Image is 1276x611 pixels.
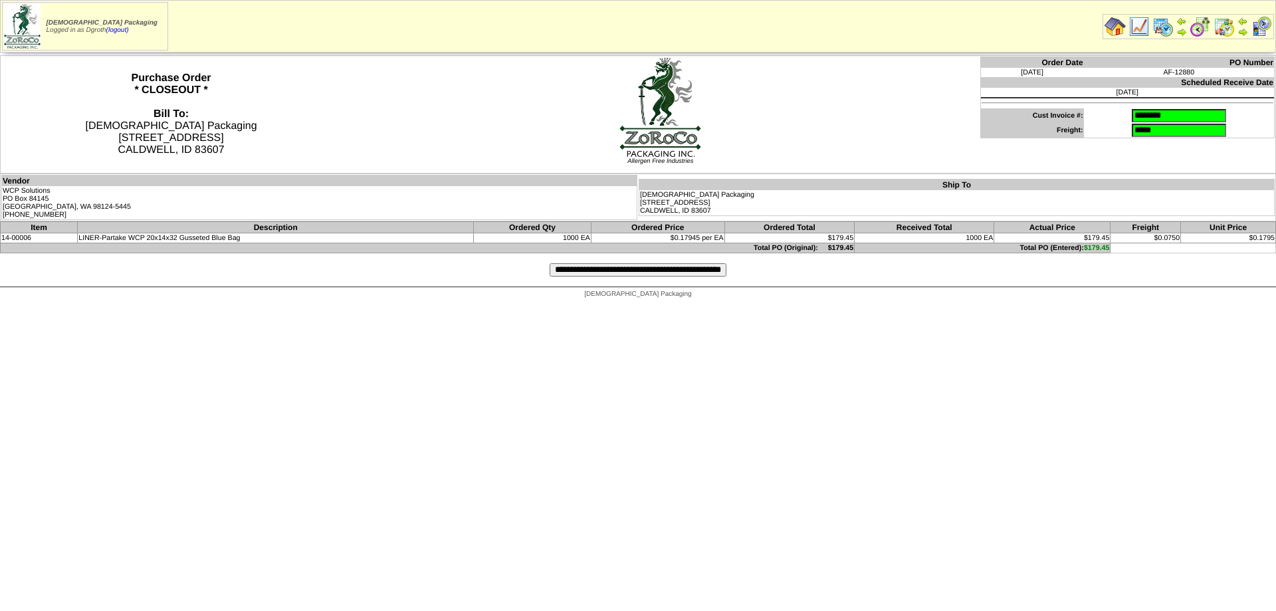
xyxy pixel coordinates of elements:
[1105,16,1126,37] img: home.gif
[855,222,994,233] th: Received Total
[1251,16,1272,37] img: calendarcustomer.gif
[1,56,342,174] th: Purchase Order * CLOSEOUT *
[980,108,1083,123] td: Cust Invoice #:
[724,233,855,243] td: $179.45
[980,68,1083,77] td: [DATE]
[980,123,1083,138] td: Freight:
[106,27,129,34] a: (logout)
[591,233,724,243] td: $0.17945 per EA
[4,4,41,49] img: zoroco-logo-small.webp
[1152,16,1174,37] img: calendarprod.gif
[1176,27,1187,37] img: arrowright.gif
[619,57,702,158] img: logoBig.jpg
[1176,16,1187,27] img: arrowleft.gif
[1154,234,1180,242] span: $0.0750
[1084,244,1110,252] span: $179.45
[1084,57,1275,68] th: PO Number
[980,57,1083,68] th: Order Date
[591,222,724,233] th: Ordered Price
[2,176,637,187] th: Vendor
[1,243,855,253] td: Total PO (Original): $179.45
[639,190,1275,216] td: [DEMOGRAPHIC_DATA] Packaging [STREET_ADDRESS] CALDWELL, ID 83607
[1084,68,1275,77] td: AF-12880
[994,222,1111,233] th: Actual Price
[47,19,158,27] span: [DEMOGRAPHIC_DATA] Packaging
[980,77,1274,88] th: Scheduled Receive Date
[584,291,691,298] span: [DEMOGRAPHIC_DATA] Packaging
[47,19,158,34] span: Logged in as Dgroth
[1214,16,1235,37] img: calendarinout.gif
[724,222,855,233] th: Ordered Total
[474,233,591,243] td: 1000 EA
[627,158,693,164] span: Allergen Free Industries
[1237,27,1248,37] img: arrowright.gif
[1181,233,1276,243] td: $0.1795
[154,108,189,120] strong: Bill To:
[474,222,591,233] th: Ordered Qty
[2,186,637,220] td: WCP Solutions PO Box 84145 [GEOGRAPHIC_DATA], WA 98124-5445 [PHONE_NUMBER]
[1,222,78,233] th: Item
[1190,16,1211,37] img: calendarblend.gif
[1,233,78,243] td: 14-00006
[855,233,994,243] td: 1000 EA
[1084,234,1110,242] span: $179.45
[1181,222,1276,233] th: Unit Price
[85,108,257,156] span: [DEMOGRAPHIC_DATA] Packaging [STREET_ADDRESS] CALDWELL, ID 83607
[1237,16,1248,27] img: arrowleft.gif
[639,180,1275,191] th: Ship To
[1128,16,1150,37] img: line_graph.gif
[78,233,474,243] td: LINER-Partake WCP 20x14x32 Gusseted Blue Bag
[78,222,474,233] th: Description
[980,88,1274,97] td: [DATE]
[1111,222,1181,233] th: Freight
[855,243,1111,253] td: Total PO (Entered):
